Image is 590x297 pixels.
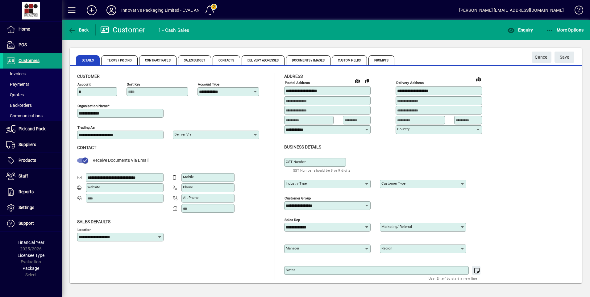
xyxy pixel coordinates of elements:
mat-label: Deliver via [174,132,191,136]
span: Home [19,27,30,31]
span: Cancel [535,52,548,62]
span: Prompts [368,55,395,65]
span: Backorders [6,103,32,108]
button: Enquiry [506,24,534,36]
a: Products [3,153,62,168]
mat-label: Organisation name [77,104,108,108]
mat-label: Trading as [77,125,95,130]
button: Cancel [532,52,551,63]
span: Settings [19,205,34,210]
span: Support [19,221,34,226]
span: Quotes [6,92,24,97]
span: Customer [77,74,100,79]
span: Delivery Addresses [242,55,285,65]
mat-label: Marketing/ Referral [381,224,412,229]
span: Business details [284,144,321,149]
mat-label: Account Type [198,82,219,86]
span: Financial Year [18,240,44,245]
mat-label: Mobile [183,175,194,179]
span: Communications [6,113,43,118]
a: Staff [3,169,62,184]
div: Customer [100,25,146,35]
mat-label: Industry type [286,181,307,186]
span: Contacts [213,55,240,65]
mat-label: Notes [286,268,295,272]
mat-hint: Use 'Enter' to start a new line [429,275,477,282]
a: Suppliers [3,137,62,153]
span: Contact [77,145,96,150]
mat-label: GST Number [286,160,306,164]
a: Settings [3,200,62,215]
span: Package [23,266,39,271]
mat-label: Location [77,227,91,232]
span: Products [19,158,36,163]
mat-label: Region [381,246,392,250]
mat-label: Account [77,82,91,86]
mat-label: Sort key [127,82,140,86]
a: Knowledge Base [570,1,582,21]
a: Payments [3,79,62,90]
div: 1 - Cash Sales [158,25,189,35]
span: Licensee Type [18,253,44,258]
span: Documents / Images [286,55,330,65]
mat-label: Website [87,185,100,189]
span: Pick and Pack [19,126,45,131]
a: Invoices [3,69,62,79]
a: Reports [3,184,62,200]
span: Invoices [6,71,26,76]
span: Reports [19,189,34,194]
a: Pick and Pack [3,121,62,137]
button: Back [67,24,90,36]
span: Contract Rates [139,55,176,65]
mat-label: Alt Phone [183,195,198,200]
a: Communications [3,111,62,121]
span: Receive Documents Via Email [93,158,148,163]
span: S [560,55,562,60]
span: Payments [6,82,29,87]
button: More Options [545,24,585,36]
button: Copy to Delivery address [362,76,372,86]
a: Backorders [3,100,62,111]
mat-label: Phone [183,185,193,189]
span: Suppliers [19,142,36,147]
button: Profile [102,5,121,16]
mat-label: Country [397,127,409,131]
mat-label: Customer group [285,196,311,200]
span: Staff [19,174,28,178]
a: View on map [474,74,484,84]
a: Support [3,216,62,231]
span: Enquiry [507,27,533,32]
span: ave [560,52,569,62]
a: Quotes [3,90,62,100]
span: Customers [19,58,39,63]
span: Sales Budget [178,55,211,65]
a: POS [3,37,62,53]
a: View on map [352,76,362,86]
span: Terms / Pricing [101,55,138,65]
span: POS [19,42,27,47]
span: Address [284,74,303,79]
mat-label: Sales rep [285,217,300,222]
div: Innovative Packaging Limited - EVAL AN [121,5,200,15]
div: [PERSON_NAME] [EMAIL_ADDRESS][DOMAIN_NAME] [459,5,564,15]
span: More Options [546,27,584,32]
mat-label: Customer type [381,181,405,186]
span: Back [68,27,89,32]
button: Add [82,5,102,16]
mat-hint: GST Number should be 8 or 9 digits [293,167,351,174]
app-page-header-button: Back [62,24,96,36]
span: Sales defaults [77,219,110,224]
span: Custom Fields [332,55,367,65]
mat-label: Manager [286,246,299,250]
button: Save [555,52,574,63]
span: Details [76,55,100,65]
a: Home [3,22,62,37]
